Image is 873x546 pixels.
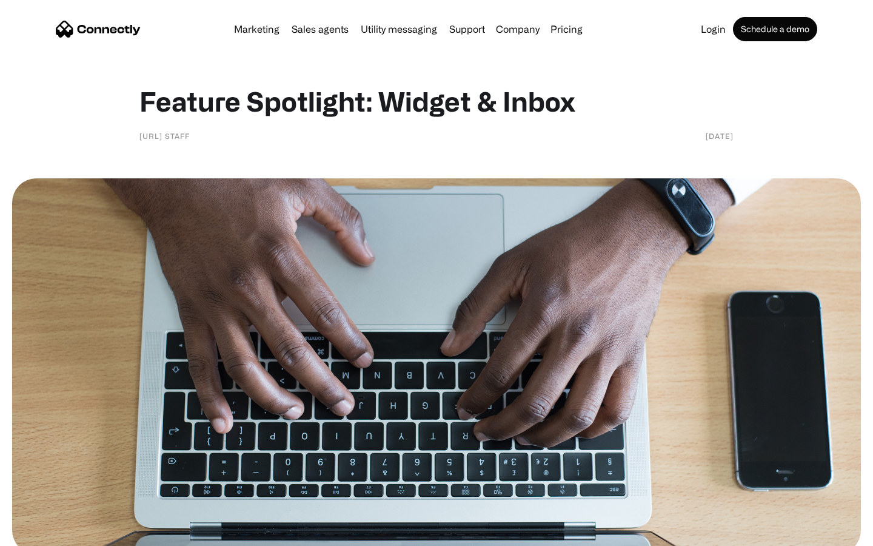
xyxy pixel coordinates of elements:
a: Utility messaging [356,24,442,34]
a: Marketing [229,24,284,34]
div: Company [496,21,540,38]
aside: Language selected: English [12,525,73,542]
a: Schedule a demo [733,17,817,41]
ul: Language list [24,525,73,542]
h1: Feature Spotlight: Widget & Inbox [139,85,734,118]
a: Pricing [546,24,587,34]
div: [URL] staff [139,130,190,142]
a: Support [444,24,490,34]
a: Sales agents [287,24,353,34]
a: Login [696,24,731,34]
div: [DATE] [706,130,734,142]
